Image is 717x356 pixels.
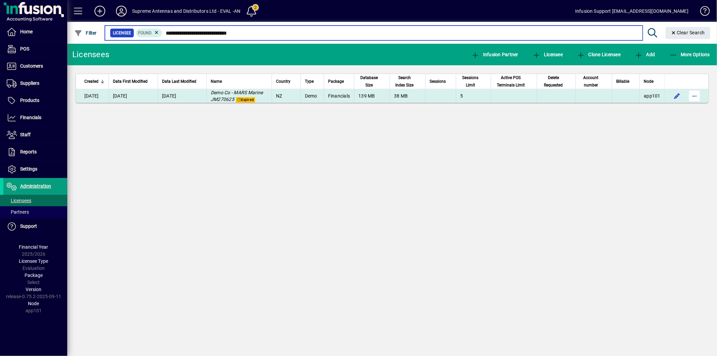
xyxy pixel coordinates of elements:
a: Staff [3,127,67,143]
span: Search Index Size [394,74,415,89]
a: Knowledge Base [695,1,709,23]
a: POS [3,41,67,58]
span: Support [20,223,37,229]
span: Add [635,52,655,57]
span: More Options [669,52,710,57]
div: Licensees [72,49,109,60]
td: Financials [324,89,354,103]
button: Licensee [531,48,565,61]
em: Co [224,90,230,95]
a: Partners [3,206,67,218]
button: More options [689,91,700,101]
span: Billable [616,78,629,85]
span: Account number [580,74,602,89]
td: 5 [456,89,491,103]
span: Package [25,273,43,278]
span: Delete Requested [541,74,565,89]
em: MARS [234,90,247,95]
a: Home [3,24,67,40]
a: Financials [3,109,67,126]
td: NZ [272,89,301,103]
span: Financials [20,115,41,120]
a: Licensees [3,195,67,206]
td: 139 MB [354,89,390,103]
a: Products [3,92,67,109]
a: Suppliers [3,75,67,92]
span: Financial Year [19,244,48,250]
div: Created [84,78,105,85]
span: Customers [20,63,43,69]
td: [DATE] [76,89,109,103]
span: Node [28,301,39,306]
span: Active POS Terminals Limit [495,74,527,89]
span: Clear Search [671,30,705,35]
div: Billable [616,78,635,85]
em: Marine [248,90,263,95]
span: Settings [20,166,37,172]
span: Name [211,78,222,85]
span: app101.prod.infusionbusinesssoftware.com [644,93,661,99]
div: Package [328,78,350,85]
div: Sessions [430,78,452,85]
mat-chip: Found Status: Found [136,29,162,37]
span: Reports [20,149,37,154]
span: Licensee [113,30,131,36]
button: More Options [668,48,712,61]
button: Clear [666,27,711,39]
span: Country [276,78,290,85]
td: 38 MB [390,89,425,103]
td: [DATE] [158,89,206,103]
a: Settings [3,161,67,178]
span: Version [26,287,42,292]
span: Administration [20,183,51,189]
span: Home [20,29,33,34]
td: Demo [301,89,324,103]
div: Delete Requested [541,74,571,89]
button: Infusion Partner [470,48,520,61]
div: Infusion Support [EMAIL_ADDRESS][DOMAIN_NAME] [575,6,688,16]
span: Staff [20,132,31,137]
span: Sessions Limit [460,74,481,89]
span: Infusion Partner [471,52,518,57]
span: Node [644,78,653,85]
div: Node [644,78,661,85]
span: Filter [74,30,97,36]
div: Data First Modified [113,78,154,85]
div: Country [276,78,296,85]
a: Support [3,218,67,235]
button: Clone Licensee [575,48,622,61]
td: [DATE] [109,89,158,103]
div: Data Last Modified [162,78,202,85]
span: Suppliers [20,80,39,86]
span: Licensees [7,198,31,203]
div: Name [211,78,268,85]
span: Expired [236,97,255,103]
div: Account number [580,74,608,89]
span: Found [138,31,152,35]
span: Sessions [430,78,446,85]
button: Add [89,5,111,17]
span: Products [20,98,39,103]
button: Add [633,48,656,61]
span: Licensee [532,52,563,57]
span: Data Last Modified [162,78,196,85]
span: Type [305,78,314,85]
span: Data First Modified [113,78,148,85]
span: Package [328,78,344,85]
div: Active POS Terminals Limit [495,74,533,89]
div: Database Size [358,74,386,89]
em: JM270625 [211,97,234,102]
div: Sessions Limit [460,74,487,89]
a: Customers [3,58,67,75]
button: Profile [111,5,132,17]
div: Search Index Size [394,74,421,89]
span: Created [84,78,98,85]
button: Filter [73,27,98,39]
em: - [231,90,233,95]
div: Supreme Antennas and Distributors Ltd - EVAL -AN [132,6,240,16]
span: Clone Licensee [577,52,621,57]
span: Partners [7,209,29,215]
span: Database Size [358,74,380,89]
div: Type [305,78,320,85]
span: POS [20,46,29,51]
